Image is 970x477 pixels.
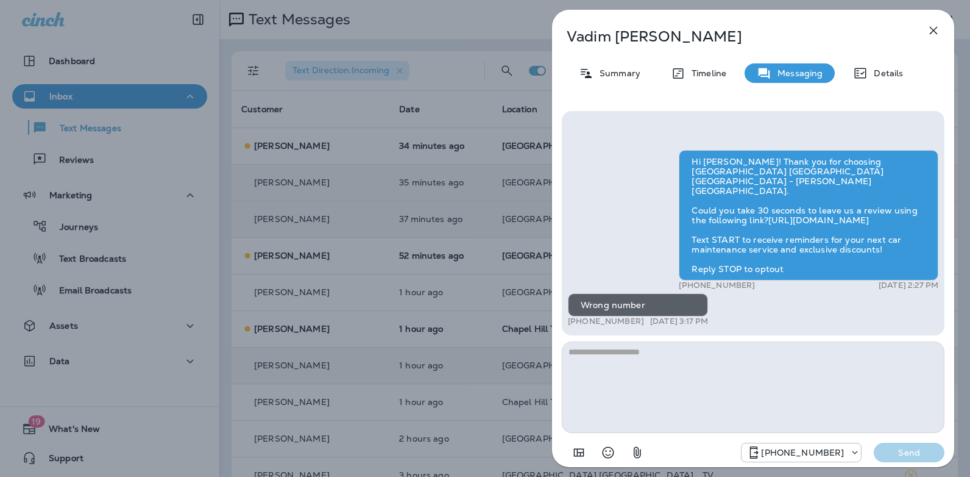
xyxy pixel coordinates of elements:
div: Wrong number [568,293,708,317]
button: Add in a premade template [567,440,591,465]
div: Hi [PERSON_NAME]! Thank you for choosing [GEOGRAPHIC_DATA] [GEOGRAPHIC_DATA] [GEOGRAPHIC_DATA] - ... [679,150,938,281]
p: [DATE] 3:17 PM [650,317,708,326]
p: Vadim [PERSON_NAME] [567,28,899,45]
p: [PHONE_NUMBER] [679,281,755,290]
p: Details [868,68,903,78]
p: [PHONE_NUMBER] [568,317,644,326]
p: Messaging [771,68,823,78]
div: +1 (984) 409-9300 [742,445,861,460]
p: Timeline [685,68,726,78]
button: Select an emoji [596,440,620,465]
p: [DATE] 2:27 PM [879,281,938,290]
p: [PHONE_NUMBER] [761,448,844,457]
p: Summary [593,68,640,78]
